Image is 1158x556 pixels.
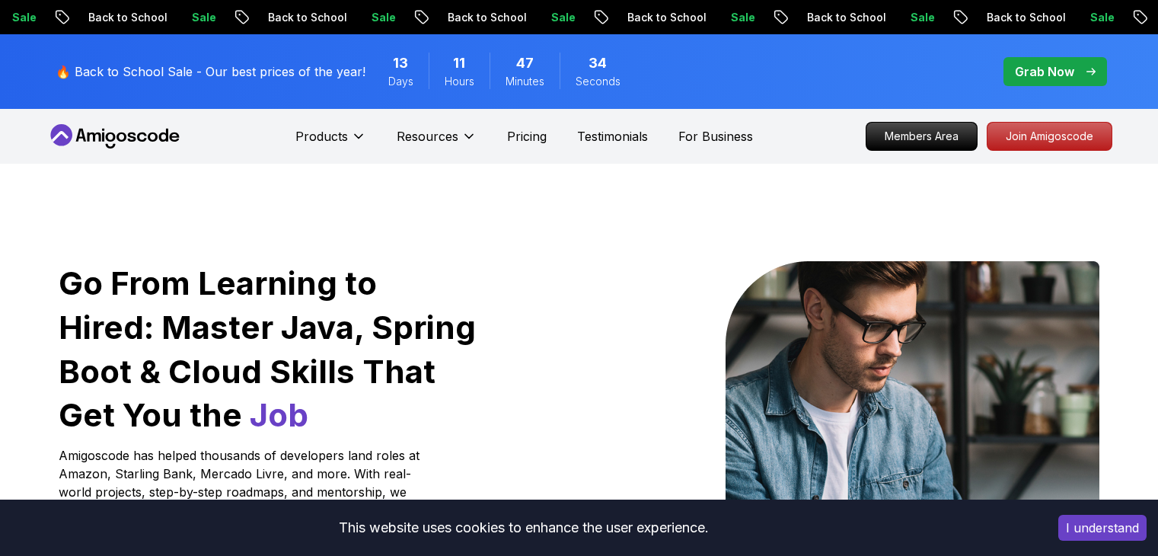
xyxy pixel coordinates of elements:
p: Sale [351,10,400,25]
h1: Go From Learning to Hired: Master Java, Spring Boot & Cloud Skills That Get You the [59,261,478,437]
p: Back to School [68,10,171,25]
button: Accept cookies [1058,515,1147,541]
span: Seconds [576,74,620,89]
p: Resources [397,127,458,145]
p: Back to School [966,10,1070,25]
span: 11 Hours [453,53,465,74]
a: Members Area [866,122,978,151]
button: Products [295,127,366,158]
p: Sale [1070,10,1118,25]
a: For Business [678,127,753,145]
span: Hours [445,74,474,89]
p: Back to School [427,10,531,25]
p: Grab Now [1015,62,1074,81]
p: Sale [710,10,759,25]
span: 13 Days [393,53,408,74]
a: Join Amigoscode [987,122,1112,151]
p: Sale [531,10,579,25]
p: Back to School [607,10,710,25]
p: Back to School [247,10,351,25]
p: Sale [171,10,220,25]
a: Testimonials [577,127,648,145]
span: Minutes [506,74,544,89]
span: 34 Seconds [589,53,607,74]
p: Sale [890,10,939,25]
button: Resources [397,127,477,158]
span: 47 Minutes [516,53,534,74]
span: Days [388,74,413,89]
div: This website uses cookies to enhance the user experience. [11,511,1035,545]
p: Members Area [866,123,977,150]
span: Job [250,395,308,434]
p: 🔥 Back to School Sale - Our best prices of the year! [56,62,365,81]
p: Amigoscode has helped thousands of developers land roles at Amazon, Starling Bank, Mercado Livre,... [59,446,424,519]
p: Join Amigoscode [987,123,1112,150]
p: Products [295,127,348,145]
p: Back to School [786,10,890,25]
a: Pricing [507,127,547,145]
